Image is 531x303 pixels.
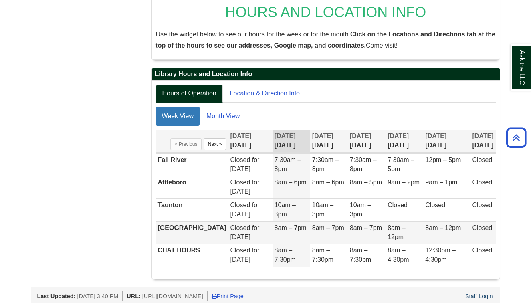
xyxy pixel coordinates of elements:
[388,133,409,139] span: [DATE]
[312,202,333,218] span: 10am – 3pm
[230,179,250,186] span: Closed
[472,247,492,254] span: Closed
[425,202,445,208] span: Closed
[350,247,371,263] span: 8am – 7:30pm
[472,133,493,139] span: [DATE]
[470,130,495,153] th: [DATE]
[156,199,228,222] td: Taunton
[156,31,495,49] strong: Click on the Locations and Directions tab at the top of the hours to see our addresses, Google ma...
[312,247,333,263] span: 8am – 7:30pm
[425,179,457,186] span: 9am – 1pm
[156,107,200,126] a: Week View
[156,221,228,244] td: [GEOGRAPHIC_DATA]
[273,130,310,153] th: [DATE]
[350,224,382,231] span: 8am – 7pm
[312,224,344,231] span: 8am – 7pm
[425,156,461,163] span: 12pm – 5pm
[156,176,228,199] td: Attleboro
[230,224,259,240] span: for [DATE]
[350,133,371,139] span: [DATE]
[472,156,492,163] span: Closed
[204,138,226,150] button: Next »
[275,133,296,139] span: [DATE]
[230,202,250,208] span: Closed
[472,179,492,186] span: Closed
[472,202,492,208] span: Closed
[225,4,426,20] span: HOURS AND LOCATION INFO
[425,133,446,139] span: [DATE]
[212,293,217,299] i: Print Page
[386,130,423,153] th: [DATE]
[230,156,250,163] span: Closed
[388,202,408,208] span: Closed
[230,156,259,172] span: for [DATE]
[156,31,495,49] span: Use the widget below to see our hours for the week or for the month. Come visit!
[503,132,529,143] a: Back to Top
[348,130,386,153] th: [DATE]
[200,107,246,126] a: Month View
[310,130,348,153] th: [DATE]
[350,156,377,172] span: 7:30am – 8pm
[275,179,307,186] span: 8am – 6pm
[228,130,272,153] th: [DATE]
[388,247,409,263] span: 8am – 4:30pm
[156,244,228,267] td: CHAT HOURS
[224,85,312,103] a: Location & Direction Info...
[230,247,250,254] span: Closed
[170,138,202,150] button: « Previous
[465,293,493,299] a: Staff Login
[230,224,250,231] span: Closed
[388,179,420,186] span: 9am – 2pm
[127,293,140,299] span: URL:
[423,130,470,153] th: [DATE]
[37,293,76,299] span: Last Updated:
[312,133,333,139] span: [DATE]
[388,224,405,240] span: 8am – 12pm
[275,202,296,218] span: 10am – 3pm
[312,156,339,172] span: 7:30am – 8pm
[152,68,500,81] h2: Library Hours and Location Info
[350,202,371,218] span: 10am – 3pm
[425,224,461,231] span: 8am – 12pm
[425,247,456,263] span: 12:30pm – 4:30pm
[312,179,344,186] span: 8am – 6pm
[275,247,296,263] span: 8am – 7:30pm
[275,156,301,172] span: 7:30am – 8pm
[156,153,228,176] td: Fall River
[212,293,244,299] a: Print Page
[156,85,223,103] a: Hours of Operation
[230,133,251,139] span: [DATE]
[77,293,118,299] span: [DATE] 3:40 PM
[350,179,382,186] span: 8am – 5pm
[472,224,492,231] span: Closed
[388,156,414,172] span: 7:30am – 5pm
[142,293,203,299] span: [URL][DOMAIN_NAME]
[275,224,307,231] span: 8am – 7pm
[230,202,259,218] span: for [DATE]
